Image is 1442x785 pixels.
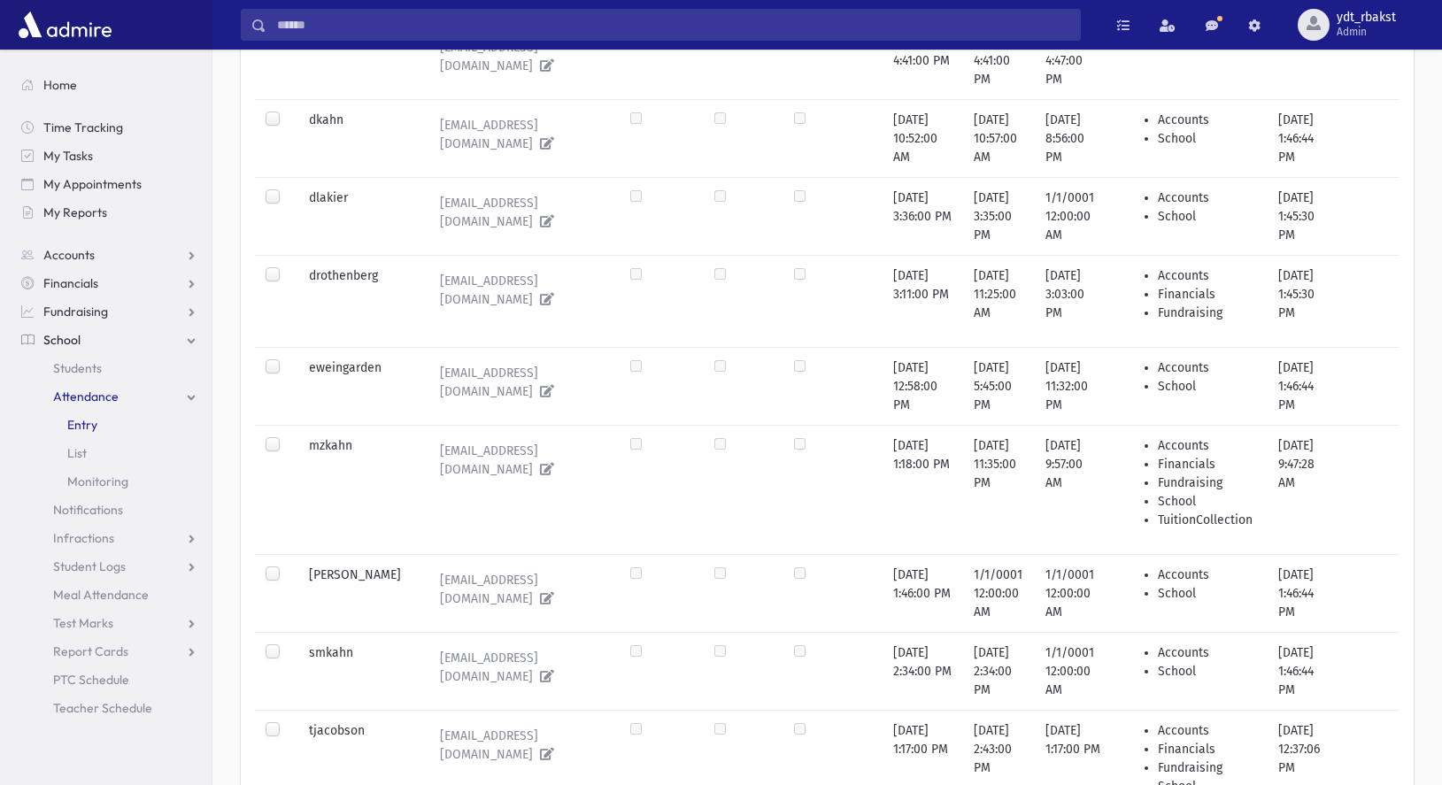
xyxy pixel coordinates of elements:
a: My Appointments [7,170,212,198]
td: cweiner [298,21,414,99]
td: [DATE] 1:46:00 PM [883,554,963,632]
a: Attendance [7,382,212,411]
span: School [43,332,81,348]
a: Time Tracking [7,113,212,142]
li: Fundraising [1158,304,1257,322]
a: My Reports [7,198,212,227]
td: [DATE] 1:46:44 PM [1268,554,1334,632]
span: Teacher Schedule [53,700,152,716]
td: [DATE] 12:58:00 PM [883,347,963,425]
a: Monitoring [7,467,212,496]
li: School [1158,207,1257,226]
a: List [7,439,212,467]
a: Test Marks [7,609,212,637]
td: 1/1/0001 12:00:00 AM [963,554,1035,632]
li: Financials [1158,455,1257,473]
td: [DATE] 11:32:00 PM [1035,347,1112,425]
a: [EMAIL_ADDRESS][DOMAIN_NAME] [426,566,609,613]
span: PTC Schedule [53,672,129,688]
li: Financials [1158,740,1257,758]
li: Accounts [1158,189,1257,207]
span: Attendance [53,389,119,404]
a: Notifications [7,496,212,524]
a: Report Cards [7,637,212,666]
span: Entry [67,417,97,433]
span: Infractions [53,530,114,546]
td: [DATE] 1:46:44 PM [1268,632,1334,710]
li: Accounts [1158,566,1257,584]
td: eweingarden [298,347,414,425]
input: Search [266,9,1080,41]
td: [DATE] 3:03:00 PM [1035,255,1112,347]
li: Accounts [1158,266,1257,285]
span: Students [53,360,102,376]
span: My Tasks [43,148,93,164]
a: Accounts [7,241,212,269]
td: [DATE] 3:35:00 PM [963,177,1035,255]
td: [DATE] 10:57:00 AM [963,99,1035,177]
li: Accounts [1158,436,1257,455]
span: ydt_rbakst [1337,11,1396,25]
a: [EMAIL_ADDRESS][DOMAIN_NAME] [426,189,609,236]
td: [DATE] 2:34:00 PM [963,632,1035,710]
a: Students [7,354,212,382]
td: [DATE] 5:45:00 PM [963,347,1035,425]
td: [DATE] 2:34:00 PM [883,632,963,710]
a: Entry [7,411,212,439]
td: [DATE] 1:45:30 PM [1268,255,1334,347]
a: [EMAIL_ADDRESS][DOMAIN_NAME] [426,358,609,406]
span: Notifications [53,502,123,518]
img: AdmirePro [14,7,116,42]
td: 1/1/0001 12:00:00 AM [1035,632,1112,710]
td: mzkahn [298,425,414,554]
td: smkahn [298,632,414,710]
li: School [1158,662,1257,681]
a: [EMAIL_ADDRESS][DOMAIN_NAME] [426,266,609,314]
span: Test Marks [53,615,113,631]
td: [DATE] 11:25:00 AM [963,255,1035,347]
td: [PERSON_NAME] [298,554,414,632]
li: School [1158,584,1257,603]
span: Time Tracking [43,119,123,135]
span: Fundraising [43,304,108,319]
li: Fundraising [1158,473,1257,492]
li: Accounts [1158,721,1257,740]
a: Infractions [7,524,212,552]
td: [DATE] 10:52:00 AM [883,99,963,177]
span: Monitoring [67,473,128,489]
span: Home [43,77,77,93]
td: [DATE] 3:36:00 PM [883,177,963,255]
li: Accounts [1158,111,1257,129]
td: [DATE] 9:57:00 AM [1035,425,1112,554]
td: dkahn [298,99,414,177]
a: Fundraising [7,297,212,326]
td: 1/1/0001 12:00:00 AM [1035,554,1112,632]
td: [DATE] 11:35:00 PM [963,425,1035,554]
span: Accounts [43,247,95,263]
span: My Reports [43,204,107,220]
a: [EMAIL_ADDRESS][DOMAIN_NAME] [426,643,609,691]
td: [DATE] 1:18:00 PM [883,425,963,554]
a: Home [7,71,212,99]
a: School [7,326,212,354]
td: [DATE] 4:47:00 PM [1035,21,1112,99]
li: Accounts [1158,643,1257,662]
li: Financials [1158,285,1257,304]
td: 1/1/0001 12:00:00 AM [1035,177,1112,255]
li: School [1158,129,1257,148]
td: [DATE] 3:11:00 PM [883,255,963,347]
td: [DATE] 4:41:00 PM [883,21,963,99]
a: [EMAIL_ADDRESS][DOMAIN_NAME] [426,721,609,769]
span: Student Logs [53,558,126,574]
span: My Appointments [43,176,142,192]
td: [DATE] 8:56:00 PM [1035,99,1112,177]
span: Financials [43,275,98,291]
a: [EMAIL_ADDRESS][DOMAIN_NAME] [426,33,609,81]
a: My Tasks [7,142,212,170]
a: Student Logs [7,552,212,581]
li: Fundraising [1158,758,1257,777]
li: TuitionCollection [1158,511,1257,529]
td: drothenberg [298,255,414,347]
td: [DATE] 1:45:30 PM [1268,177,1334,255]
td: [DATE] 4:41:00 PM [963,21,1035,99]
